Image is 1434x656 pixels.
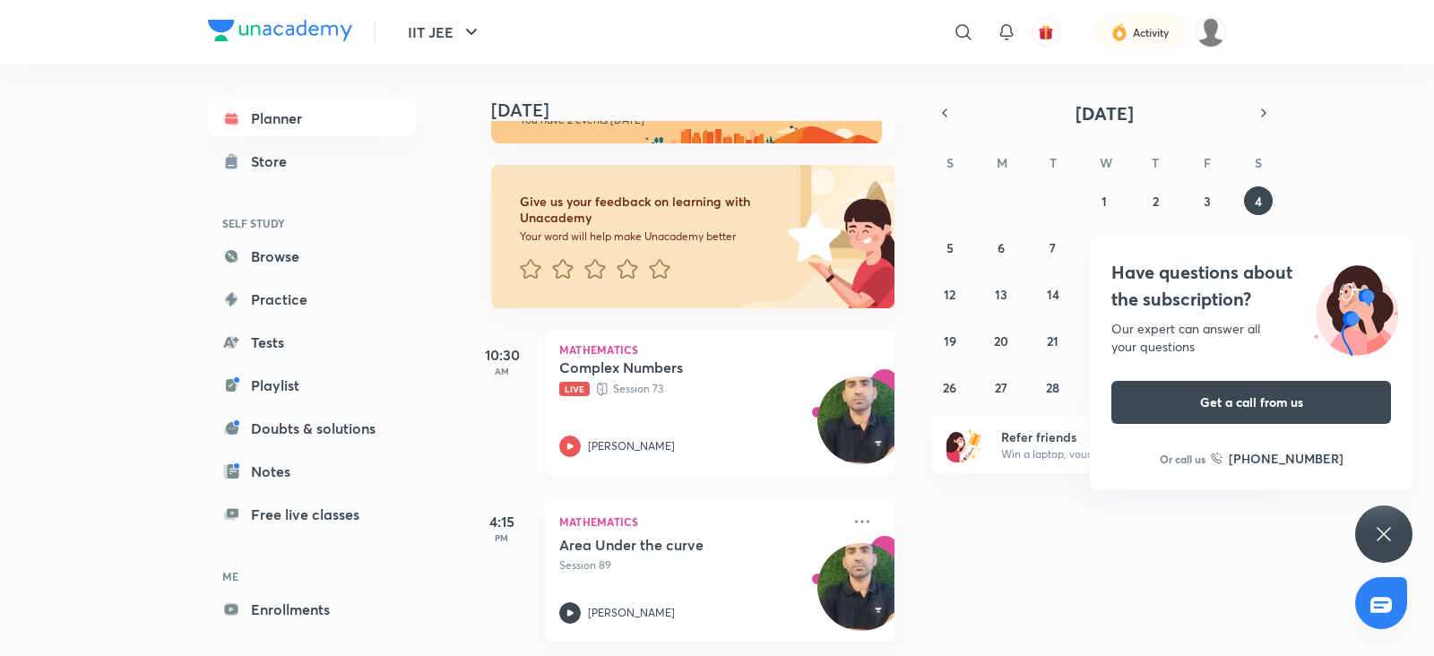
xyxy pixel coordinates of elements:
h6: Refer friends [1001,427,1222,446]
a: Free live classes [208,496,416,532]
abbr: October 12, 2025 [944,286,955,303]
button: October 26, 2025 [936,373,964,401]
p: Your word will help make Unacademy better [520,229,782,244]
h5: 10:30 [466,344,538,366]
abbr: October 27, 2025 [995,379,1007,396]
button: October 13, 2025 [987,280,1015,308]
button: October 9, 2025 [1141,233,1170,262]
h6: [PHONE_NUMBER] [1229,449,1343,468]
h5: 4:15 [466,511,538,532]
button: October 7, 2025 [1039,233,1067,262]
button: IIT JEE [397,14,493,50]
a: Doubts & solutions [208,410,416,446]
img: Company Logo [208,20,352,41]
a: Practice [208,281,416,317]
p: AM [466,366,538,376]
abbr: October 20, 2025 [994,332,1008,350]
abbr: October 4, 2025 [1255,193,1262,210]
abbr: Monday [997,154,1007,171]
h4: [DATE] [491,99,912,121]
a: Notes [208,453,416,489]
abbr: October 3, 2025 [1204,193,1211,210]
p: Mathematics [559,511,841,532]
a: Tests [208,324,416,360]
img: avatar [1038,24,1054,40]
button: October 27, 2025 [987,373,1015,401]
p: Session 73 [559,380,841,398]
p: PM [466,532,538,543]
abbr: Thursday [1152,154,1159,171]
p: [PERSON_NAME] [588,438,675,454]
h5: Area Under the curve [559,536,782,554]
abbr: Saturday [1255,154,1262,171]
a: Playlist [208,367,416,403]
p: Session 89 [559,557,841,574]
abbr: October 19, 2025 [944,332,956,350]
p: [PERSON_NAME] [588,605,675,621]
abbr: October 13, 2025 [995,286,1007,303]
h6: SELF STUDY [208,208,416,238]
abbr: October 6, 2025 [998,239,1005,256]
img: activity [1111,22,1127,43]
img: Pankaj Saproo [1196,17,1226,47]
abbr: Wednesday [1100,154,1112,171]
div: Store [251,151,298,172]
button: October 14, 2025 [1039,280,1067,308]
a: Company Logo [208,20,352,46]
a: Enrollments [208,591,416,627]
h6: Give us your feedback on learning with Unacademy [520,194,782,226]
abbr: October 14, 2025 [1047,286,1059,303]
a: [PHONE_NUMBER] [1211,449,1343,468]
h6: ME [208,561,416,591]
button: October 21, 2025 [1039,326,1067,355]
button: [DATE] [957,100,1251,125]
abbr: October 1, 2025 [1101,193,1107,210]
img: ttu_illustration_new.svg [1300,259,1412,356]
img: referral [946,427,982,462]
abbr: October 5, 2025 [946,239,954,256]
a: Planner [208,100,416,136]
button: October 3, 2025 [1193,186,1222,215]
a: Browse [208,238,416,274]
button: October 2, 2025 [1141,186,1170,215]
span: Live [559,382,590,396]
abbr: Friday [1204,154,1211,171]
abbr: October 26, 2025 [943,379,956,396]
abbr: October 2, 2025 [1153,193,1159,210]
button: Get a call from us [1111,381,1391,424]
button: October 5, 2025 [936,233,964,262]
p: Mathematics [559,344,880,355]
img: feedback_image [727,165,894,308]
span: [DATE] [1075,101,1134,125]
button: October 20, 2025 [987,326,1015,355]
button: October 12, 2025 [936,280,964,308]
button: October 19, 2025 [936,326,964,355]
div: Our expert can answer all your questions [1111,320,1391,356]
abbr: October 28, 2025 [1046,379,1059,396]
button: October 28, 2025 [1039,373,1067,401]
button: October 1, 2025 [1090,186,1119,215]
h4: Have questions about the subscription? [1111,259,1391,313]
button: October 6, 2025 [987,233,1015,262]
button: avatar [1032,18,1060,47]
button: October 11, 2025 [1244,233,1273,262]
a: Store [208,143,416,179]
abbr: Tuesday [1050,154,1057,171]
button: October 4, 2025 [1244,186,1273,215]
h5: Complex Numbers [559,358,782,376]
p: Win a laptop, vouchers & more [1001,446,1222,462]
p: Or call us [1160,451,1205,467]
abbr: Sunday [946,154,954,171]
abbr: October 21, 2025 [1047,332,1058,350]
button: October 10, 2025 [1193,233,1222,262]
abbr: October 7, 2025 [1050,239,1056,256]
button: October 8, 2025 [1090,233,1119,262]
